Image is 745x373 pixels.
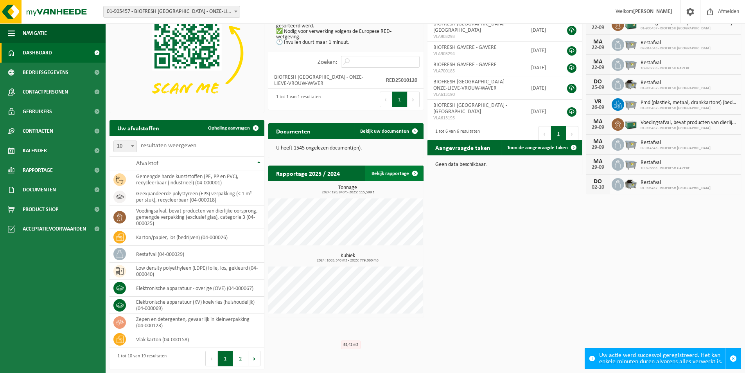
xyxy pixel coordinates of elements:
span: BIOFRESH GAVERE - GAVERE [433,45,497,50]
span: Product Shop [23,200,58,219]
span: 01-905457 - BIOFRESH [GEOGRAPHIC_DATA] [641,86,711,91]
label: Zoeken: [318,59,337,65]
div: 22-09 [590,65,606,70]
td: [DATE] [525,76,559,100]
button: 1 [551,126,566,142]
td: [DATE] [525,18,559,42]
div: Uw actie werd succesvol geregistreerd. Het kan enkele minuten duren alvorens alles verwerkt is. [599,348,725,369]
span: VLA613190 [433,92,519,98]
a: Bekijk uw documenten [354,123,423,139]
button: Next [408,92,420,107]
div: MA [590,59,606,65]
div: MA [590,119,606,125]
button: 1 [218,351,233,366]
span: Bekijk uw documenten [360,129,409,134]
td: karton/papier, los (bedrijven) (04-000026) [130,229,264,246]
div: 1 tot 1 van 1 resultaten [272,91,321,108]
td: restafval (04-000029) [130,246,264,263]
div: 22-09 [590,45,606,50]
td: low density polyethyleen (LDPE) folie, los, gekleurd (04-000040) [130,263,264,280]
td: elektronische apparatuur (KV) koelvries (huishoudelijk) (04-000069) [130,297,264,314]
span: 01-905457 - BIOFRESH BELGIUM - ONZE-LIEVE-VROUW-WAVER [104,6,240,17]
span: 10 [114,141,136,152]
span: Afvalstof [136,160,158,167]
span: 01-905457 - BIOFRESH [GEOGRAPHIC_DATA] [641,106,737,111]
div: MA [590,39,606,45]
div: MA [590,139,606,145]
span: 2024: 1065,340 m3 - 2025: 779,060 m3 [272,259,423,263]
div: 1 tot 10 van 19 resultaten [113,350,167,367]
h2: Uw afvalstoffen [110,120,167,135]
span: VLA613195 [433,115,519,121]
span: VLA903293 [433,34,519,40]
a: Toon de aangevraagde taken [501,140,582,155]
div: 29-09 [590,165,606,170]
img: WB-5000-GAL-GY-01 [624,177,637,190]
span: Rapportage [23,160,53,180]
td: BIOFRESH [GEOGRAPHIC_DATA] - ONZE-LIEVE-VROUW-WAVER [268,72,380,89]
span: Restafval [641,160,690,166]
h2: Aangevraagde taken [427,140,498,155]
div: 02-10 [590,185,606,190]
p: Geen data beschikbaar. [435,162,574,168]
span: Restafval [641,60,690,66]
button: Previous [380,92,392,107]
img: WB-2500-GAL-GY-01 [624,97,637,110]
button: Previous [539,126,551,142]
span: VLA903294 [433,51,519,57]
td: gemengde harde kunststoffen (PE, PP en PVC), recycleerbaar (industrieel) (04-000001) [130,171,264,188]
div: 29-09 [590,145,606,150]
span: 10 [113,141,137,152]
a: Ophaling aanvragen [202,120,264,136]
img: WB-2500-GAL-GY-01 [624,37,637,50]
span: Documenten [23,180,56,200]
span: Pmd (plastiek, metaal, drankkartons) (bedrijven) [641,100,737,106]
span: Ophaling aanvragen [208,126,250,131]
span: Restafval [641,40,711,46]
span: Contracten [23,121,53,141]
div: MA [590,159,606,165]
p: U heeft 1545 ongelezen document(en). [276,146,415,151]
div: VR [590,99,606,105]
div: 26-09 [590,105,606,110]
button: Previous [205,351,218,366]
span: 02-014343 - BIOFRESH [GEOGRAPHIC_DATA] [641,146,711,151]
span: 10-826663 - BIOFRESH GAVERE [641,166,690,171]
span: BIOFRESH [GEOGRAPHIC_DATA] - ONZE-LIEVE-VROUW-WAVER [433,79,507,91]
td: vlak karton (04-000158) [130,331,264,348]
span: 2024: 193,840 t - 2025: 115,599 t [272,191,423,195]
span: BIOFRESH [GEOGRAPHIC_DATA] - [GEOGRAPHIC_DATA] [433,21,507,33]
span: 01-905457 - BIOFRESH BELGIUM - ONZE-LIEVE-VROUW-WAVER [103,6,240,18]
span: Gebruikers [23,102,52,121]
td: [DATE] [525,100,559,123]
span: VLA700185 [433,68,519,74]
div: 1 tot 6 van 6 resultaten [431,125,480,142]
td: [DATE] [525,42,559,59]
h2: Documenten [268,123,318,139]
span: BIOFRESH [GEOGRAPHIC_DATA] - [GEOGRAPHIC_DATA] [433,103,507,115]
span: Restafval [641,140,711,146]
h3: Tonnage [272,185,423,195]
img: WB-2500-GAL-GY-01 [624,157,637,170]
span: Acceptatievoorwaarden [23,219,86,239]
span: Navigatie [23,23,47,43]
span: Restafval [641,180,711,186]
img: PB-LB-0680-HPE-GN-01 [624,117,637,130]
span: Toon de aangevraagde taken [507,145,568,150]
label: resultaten weergeven [141,142,196,149]
div: DO [590,178,606,185]
span: Contactpersonen [23,82,68,102]
span: Voedingsafval, bevat producten van dierlijke oorsprong, gemengde verpakking (exc... [641,120,737,126]
span: Bedrijfsgegevens [23,63,68,82]
span: Kalender [23,141,47,160]
span: 01-905457 - BIOFRESH [GEOGRAPHIC_DATA] [641,26,737,31]
img: WB-2500-GAL-GY-01 [624,137,637,150]
div: 22-09 [590,25,606,31]
span: Restafval [641,80,711,86]
h3: Kubiek [272,253,423,263]
button: Next [248,351,260,366]
span: 10-826663 - BIOFRESH GAVERE [641,66,690,71]
span: 01-905457 - BIOFRESH [GEOGRAPHIC_DATA] [641,186,711,191]
div: 25-09 [590,85,606,90]
td: geëxpandeerde polystyreen (EPS) verpakking (< 1 m² per stuk), recycleerbaar (04-000018) [130,188,264,205]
